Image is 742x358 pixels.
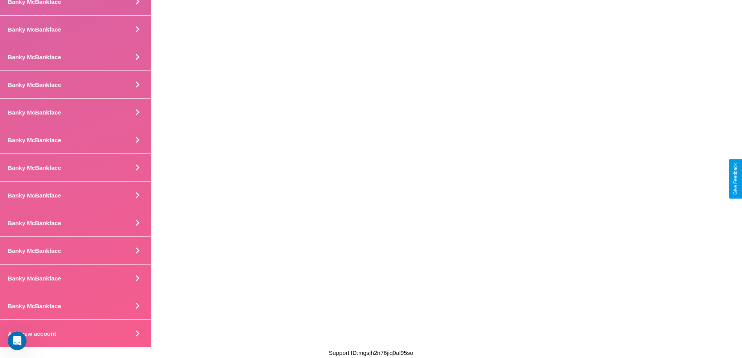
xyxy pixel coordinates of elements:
h4: Banky McBankface [8,81,61,88]
h4: Banky McBankface [8,303,61,309]
h4: Banky McBankface [8,247,61,254]
h4: Add new account [8,330,56,337]
iframe: Intercom live chat [8,332,26,350]
h4: Banky McBankface [8,26,61,33]
h4: Banky McBankface [8,220,61,226]
h4: Banky McBankface [8,192,61,199]
h4: Banky McBankface [8,275,61,282]
h4: Banky McBankface [8,109,61,116]
p: Support ID: mgsjh2n76jiq0al95so [329,347,413,358]
div: Give Feedback [733,163,738,195]
h4: Banky McBankface [8,137,61,143]
h4: Banky McBankface [8,54,61,60]
h4: Banky McBankface [8,164,61,171]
